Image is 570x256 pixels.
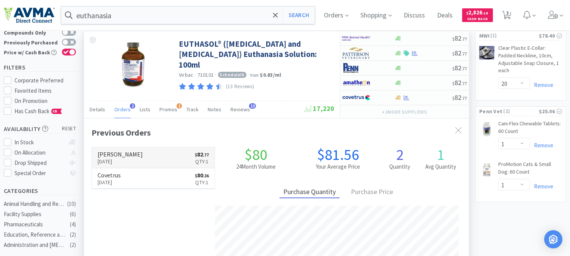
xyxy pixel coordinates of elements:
h6: Covetrus [98,172,121,178]
span: $ [195,152,197,158]
div: Drop Shipped [15,158,65,168]
h5: Categories [4,186,76,195]
span: 82 [195,150,209,158]
span: 82 [452,49,467,57]
p: [DATE] [98,157,143,166]
div: Education, Reference and Forms [4,230,65,239]
img: e4e33dab9f054f5782a47901c742baa9_102.png [4,7,55,23]
span: $ [195,173,197,179]
span: 17,220 [305,104,334,113]
a: 3 [499,13,515,20]
h2: Your Average Price [297,162,379,171]
span: . 18 [483,11,488,16]
h2: 24 Month Volume [215,162,297,171]
div: ( 2 ) [70,230,76,239]
span: Orders [114,106,131,113]
div: $78.40 [539,32,562,40]
h1: $81.56 [297,147,379,162]
img: f6b2451649754179b5b4e0c70c3f7cb0_2.png [342,33,371,44]
span: Track [186,106,199,113]
span: Notes [208,106,221,113]
span: $ [452,66,455,71]
a: Deals [434,12,456,19]
span: Schedule III [218,72,247,78]
span: . 77 [461,81,467,86]
div: Price w/ Cash Back [4,49,58,55]
a: Virbac [179,71,194,78]
button: Search [283,6,314,24]
strong: $0.83 / ml [260,71,281,78]
img: f5e969b455434c6296c6d81ef179fa71_3.png [342,47,371,59]
a: Clear Plastic E-Collar: Padded Neckline, 10cm, Adjustable Snap Closure, 1 each [498,44,562,77]
span: 82 [452,93,467,102]
span: . 77 [461,66,467,71]
span: 82 [452,63,467,72]
span: . 77 [461,95,467,101]
img: e1133ece90fa4a959c5ae41b0808c578_9.png [342,62,371,74]
div: Previously Purchased [4,39,58,45]
h1: $80 [215,147,297,162]
span: · [215,71,216,78]
img: 71f4349715da4d4c910fde375b450c46_393556.jpg [109,39,158,88]
span: $ [452,81,455,86]
span: Promos [159,106,177,113]
div: ( 6 ) [70,210,76,219]
span: 82 [452,34,467,43]
a: Discuss [401,12,428,19]
span: $ [452,36,455,42]
a: Remove [530,81,553,88]
div: Purchase Quantity [279,186,339,198]
div: Purchase Price [347,186,397,198]
a: [PERSON_NAME][DATE]$82.77Qty:1 [92,147,215,168]
div: Corporate Preferred [15,76,76,85]
h2: Avg Quantity [420,162,461,171]
span: $ [452,51,455,57]
span: Details [90,106,105,113]
span: 1 [177,103,182,109]
div: Animal Handling and Restraints [4,199,65,209]
img: 3331a67d23dc422aa21b1ec98afbf632_11.png [342,77,371,88]
h6: [PERSON_NAME] [98,151,143,157]
div: Favorited Items [15,86,76,95]
span: ( 1 ) [489,32,539,40]
span: Reviews [231,106,250,113]
h1: 1 [420,147,461,162]
div: $25.06 [539,107,562,115]
span: Has Cash Back [15,107,62,115]
span: CB [52,109,59,114]
img: bbf8d950b56449de91fa5b3ffd12dbf2_159057.png [479,162,494,177]
p: (13 Reviews) [226,83,254,91]
a: Remove [530,183,553,190]
div: ( 4 ) [70,220,76,229]
span: from [250,73,259,78]
p: Qty: 1 [195,178,209,186]
span: 82 [452,78,467,87]
a: ProMotion Cats & Small Dog: 60 Count [498,161,562,179]
span: Lists [140,106,150,113]
p: Qty: 1 [195,157,209,166]
span: . 77 [203,152,209,158]
h5: Filters [4,63,76,72]
span: 13 [249,103,256,109]
div: On Allocation [15,148,65,157]
div: Previous Orders [92,126,461,139]
span: . 77 [461,36,467,42]
span: · [195,71,196,78]
a: Remove [530,142,553,149]
span: $ [452,95,455,101]
span: MWI [479,32,489,40]
h1: 2 [379,147,420,162]
span: Penn Vet [479,107,502,115]
span: 710101 [197,71,214,78]
img: bb34df12c7ec47668f72623dbdc7797b_157905.png [479,122,494,137]
span: · [248,71,249,78]
div: Compounds Only [4,29,58,35]
div: ( 2 ) [70,240,76,250]
div: On Promotion [15,96,76,106]
div: Special Order [15,169,65,178]
div: Pharmaceuticals [4,220,65,229]
h5: Availability [4,125,76,133]
span: . 36 [203,173,209,179]
span: 2,826 [467,9,488,16]
input: Search by item, sku, manufacturer, ingredient, size... [61,6,315,24]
